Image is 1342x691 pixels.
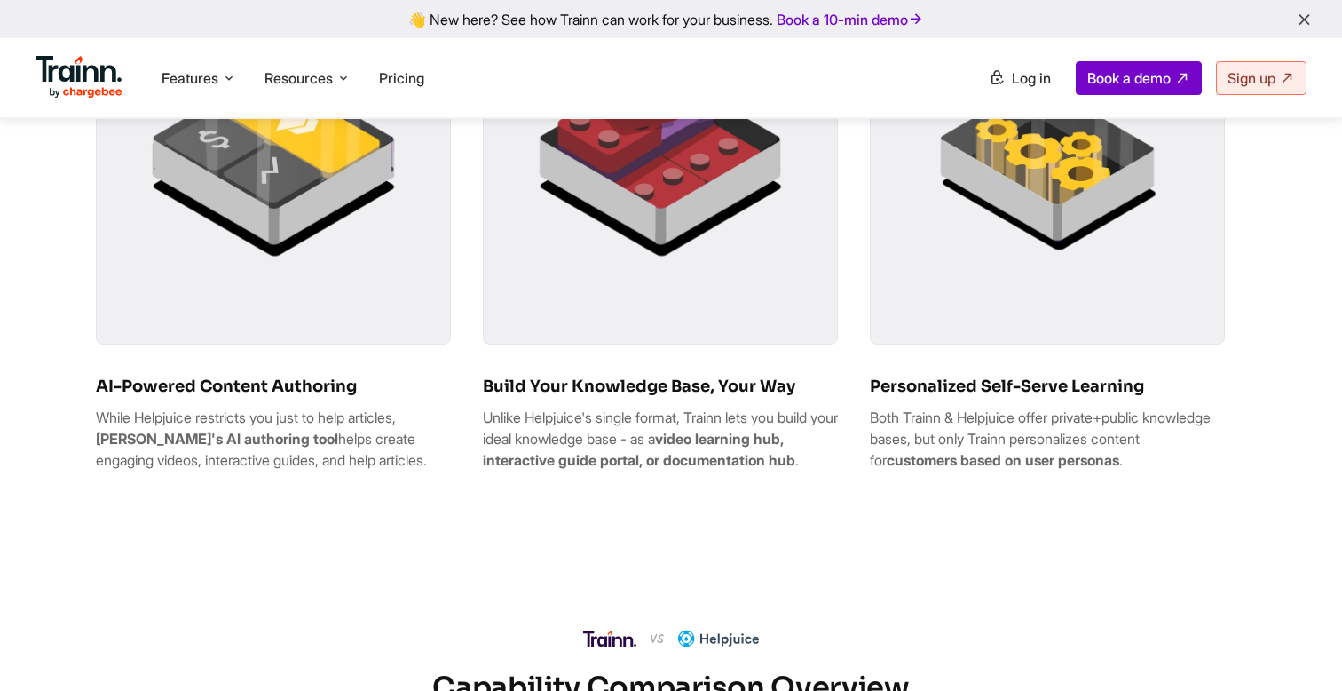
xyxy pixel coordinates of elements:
[264,68,333,88] span: Resources
[583,631,636,647] img: Trainn Logo
[1216,61,1306,95] a: Sign up
[978,62,1062,94] a: Log in
[11,11,1331,28] div: 👋 New here? See how Trainn can work for your business.
[870,377,1225,396] h6: Personalized Self-Serve Learning
[870,407,1225,471] p: Both Trainn & Helpjuice offer private+public knowledge bases, but only Trainn personalizes conten...
[483,377,838,396] h6: Build Your Knowledge Base, Your Way
[162,68,218,88] span: Features
[483,430,795,469] b: video learning hub, interactive guide portal, or documentation hub
[1087,69,1171,87] span: Book a demo
[1076,61,1202,95] a: Book a demo
[1012,69,1051,87] span: Log in
[1228,69,1275,87] span: Sign up
[887,451,1119,469] b: customers based on user personas
[773,7,928,32] a: Book a 10-min demo
[96,407,451,471] p: While Helpjuice restricts you just to help articles, helps create engaging videos, interactive gu...
[96,430,338,448] b: [PERSON_NAME]'s AI authoring tool
[379,69,424,87] a: Pricing
[651,634,665,643] img: versus logo
[96,377,451,396] h6: AI-Powered Content Authoring
[1253,606,1342,691] iframe: Chat Widget
[36,56,122,99] img: Trainn Logo
[483,407,838,471] p: Unlike Helpjuice's single format, Trainn lets you build your ideal knowledge base - as a .
[678,627,759,650] img: helpjuice logo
